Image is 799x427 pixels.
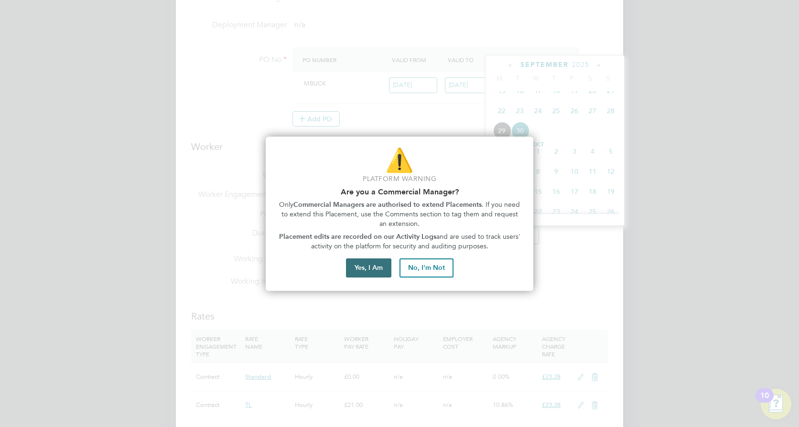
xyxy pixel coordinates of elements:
p: Platform Warning [277,174,522,184]
span: . If you need to extend this Placement, use the Comments section to tag them and request an exten... [281,201,522,227]
button: No, I'm Not [399,258,453,278]
button: Yes, I Am [346,258,391,278]
h2: Are you a Commercial Manager? [277,187,522,196]
strong: Commercial Managers are authorised to extend Placements [293,201,482,209]
strong: Placement edits are recorded on our Activity Logs [279,233,436,241]
span: and are used to track users' activity on the platform for security and auditing purposes. [311,233,522,250]
p: ⚠️ [277,144,522,176]
span: Only [279,201,293,209]
div: Are you part of the Commercial Team? [266,137,533,291]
